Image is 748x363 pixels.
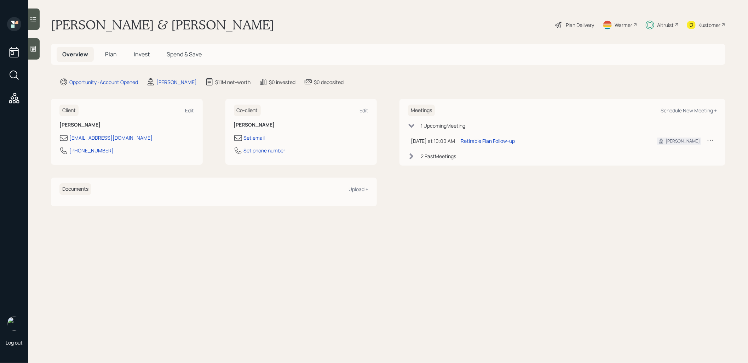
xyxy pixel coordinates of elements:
div: Plan Delivery [566,21,594,29]
div: 2 Past Meeting s [421,152,456,160]
div: Set phone number [244,147,286,154]
div: Edit [185,107,194,114]
div: Altruist [657,21,674,29]
h1: [PERSON_NAME] & [PERSON_NAME] [51,17,274,33]
div: [PERSON_NAME] [156,78,197,86]
div: [PHONE_NUMBER] [69,147,114,154]
h6: Meetings [408,105,435,116]
div: Set email [244,134,265,141]
h6: [PERSON_NAME] [59,122,194,128]
div: Kustomer [698,21,720,29]
img: treva-nostdahl-headshot.png [7,317,21,331]
div: Warmer [615,21,632,29]
div: Schedule New Meeting + [661,107,717,114]
h6: [PERSON_NAME] [234,122,369,128]
span: Invest [134,50,150,58]
div: $0 deposited [314,78,344,86]
span: Overview [62,50,88,58]
div: Upload + [349,186,368,192]
div: Opportunity · Account Opened [69,78,138,86]
div: [PERSON_NAME] [666,138,700,144]
span: Spend & Save [167,50,202,58]
div: 1 Upcoming Meeting [421,122,465,129]
h6: Client [59,105,79,116]
div: [DATE] at 10:00 AM [411,137,455,145]
span: Plan [105,50,117,58]
div: $1.1M net-worth [215,78,251,86]
div: Log out [6,339,23,346]
h6: Co-client [234,105,261,116]
div: [EMAIL_ADDRESS][DOMAIN_NAME] [69,134,153,141]
h6: Documents [59,183,91,195]
div: Edit [359,107,368,114]
div: Retirable Plan Follow-up [461,137,515,145]
div: $0 invested [269,78,295,86]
